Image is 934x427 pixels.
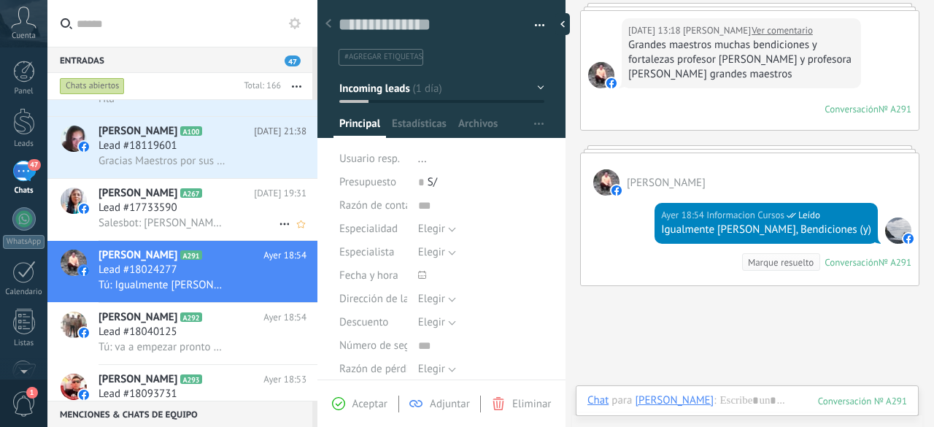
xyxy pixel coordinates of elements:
span: A267 [180,188,201,198]
div: Leads [3,139,45,149]
span: Elegir [418,362,445,376]
span: Tú: va a empezar pronto un curso ONLINE, te gustaría participar? indicarnos tu whatsapp [99,340,226,354]
div: Conversación [825,103,879,115]
div: Catalino Gregorio Quiñones Sanchez [635,393,714,407]
div: Fecha y hora [339,264,407,288]
button: Elegir [418,241,456,264]
span: Archivos [458,117,498,138]
span: Descuento [339,317,388,328]
div: Dirección de la clínica [339,288,407,311]
span: Catalino Gregorio Quiñones Sanchez [627,176,706,190]
span: Catalino Gregorio Quiñones Sanchez [593,169,620,196]
div: Grandes maestros muchas bendiciones y fortalezas profesor [PERSON_NAME] y profesora [PERSON_NAME]... [628,38,854,82]
span: Estadísticas [392,117,447,138]
span: Razón de contacto [339,200,425,211]
span: Ayer 18:53 [263,372,306,387]
span: Salesbot: [PERSON_NAME], ¿quieres recibir novedades y promociones de la Escuela Cetim? Déjanos tu... [99,216,226,230]
span: para [611,393,632,408]
span: [DATE] 21:38 [254,124,306,139]
span: Lead #18040125 [99,325,177,339]
div: Especialista [339,241,407,264]
div: Listas [3,339,45,348]
div: Chats [3,186,45,196]
div: Número de seguro [339,334,407,358]
div: Panel [3,87,45,96]
span: Elegir [418,222,445,236]
span: Informacion Cursos [885,218,911,244]
div: Entradas [47,47,312,73]
span: Presupuesto [339,175,396,189]
span: [DATE] 19:31 [254,186,306,201]
img: icon [79,266,89,276]
span: #agregar etiquetas [344,52,422,62]
div: Igualmente [PERSON_NAME], Bendiciones (y) [661,223,871,237]
a: avataricon[PERSON_NAME]A291Ayer 18:54Lead #18024277Tú: Igualmente [PERSON_NAME], Bendiciones (y) [47,241,317,302]
span: 47 [28,159,40,171]
span: [PERSON_NAME] [99,248,177,263]
div: Total: 166 [238,79,281,93]
span: Lead #17733590 [99,201,177,215]
span: Eliminar [512,397,551,411]
span: [PERSON_NAME] [99,372,177,387]
span: [PERSON_NAME] [99,310,177,325]
div: Chats abiertos [60,77,125,95]
div: [DATE] 13:18 [628,23,683,38]
span: Elegir [418,292,445,306]
span: ... [418,152,427,166]
span: S/ [428,175,437,189]
span: Especialidad [339,223,398,234]
span: Ayer 18:54 [263,310,306,325]
span: Lead #18119601 [99,139,177,153]
div: Conversación [825,256,879,269]
a: avataricon[PERSON_NAME]A292Ayer 18:54Lead #18040125Tú: va a empezar pronto un curso ONLINE, te gu... [47,303,317,364]
span: Fecha y hora [339,270,398,281]
button: Elegir [418,311,456,334]
img: facebook-sm.svg [606,78,617,88]
img: icon [79,328,89,338]
img: icon [79,142,89,152]
span: 1 [26,387,38,399]
img: facebook-sm.svg [611,185,622,196]
div: 291 [818,395,907,407]
div: Ayer 18:54 [661,208,706,223]
span: [PERSON_NAME] [99,186,177,201]
span: Ayer 18:54 [263,248,306,263]
div: Calendario [3,288,45,297]
span: A100 [180,126,201,136]
span: Elegir [418,315,445,329]
div: Razón de pérdida [339,358,407,381]
span: Principal [339,117,380,138]
span: Tú: Igualmente [PERSON_NAME], Bendiciones (y) [99,278,226,292]
span: Dirección de la clínica [339,293,442,304]
div: Usuario resp. [339,147,407,171]
span: : [714,393,716,408]
img: facebook-sm.svg [903,234,914,244]
span: Catalino Gregorio Quiñones Sanchez [588,62,614,88]
a: avataricon[PERSON_NAME]A100[DATE] 21:38Lead #18119601Gracias Maestros por sus hermosas enseñanzas... [47,117,317,178]
span: Gracias Maestros por sus hermosas enseñanzas !!! [99,154,226,168]
span: A293 [180,374,201,384]
span: Informacion Cursos (Oficina de Venta) [706,208,784,223]
button: Elegir [418,358,456,381]
span: Leído [798,208,820,223]
span: Lead #18093731 [99,387,177,401]
button: Elegir [418,288,456,311]
div: Presupuesto [339,171,407,194]
span: Lead #18024277 [99,263,177,277]
span: Razón de pérdida [339,363,420,374]
div: Ocultar [555,13,570,35]
div: WhatsApp [3,235,45,249]
a: Ver comentario [752,23,813,38]
a: avataricon[PERSON_NAME]A267[DATE] 19:31Lead #17733590Salesbot: [PERSON_NAME], ¿quieres recibir no... [47,179,317,240]
span: Catalino Gregorio Quiñones Sanchez [683,23,751,38]
span: 47 [285,55,301,66]
span: Aceptar [352,397,387,411]
div: Menciones & Chats de equipo [47,401,312,427]
img: icon [79,204,89,214]
span: A291 [180,250,201,260]
div: Descuento [339,311,407,334]
span: Usuario resp. [339,152,400,166]
span: A292 [180,312,201,322]
div: Marque resuelto [748,255,814,269]
span: Número de seguro [339,340,425,351]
